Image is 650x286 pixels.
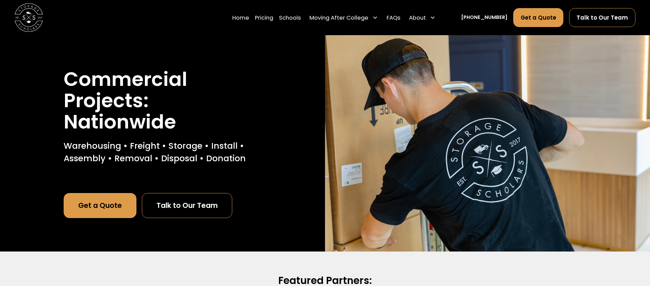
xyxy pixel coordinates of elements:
a: Talk to Our Team [569,8,635,27]
img: Storage Scholars main logo [15,3,43,31]
img: Nationwide commercial project movers. [325,35,650,252]
a: Home [232,8,249,27]
a: Pricing [255,8,273,27]
a: Get a Quote [513,8,564,27]
div: About [409,14,426,22]
a: Schools [279,8,301,27]
a: Get a Quote [64,193,136,218]
a: FAQs [387,8,400,27]
a: Talk to Our Team [142,193,232,218]
h1: Commercial Projects: Nationwide [64,69,261,133]
div: Moving After College [309,14,368,22]
p: Warehousing • Freight • Storage • Install • Assembly • Removal • Disposal • Donation [64,140,261,165]
a: [PHONE_NUMBER] [461,14,507,21]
